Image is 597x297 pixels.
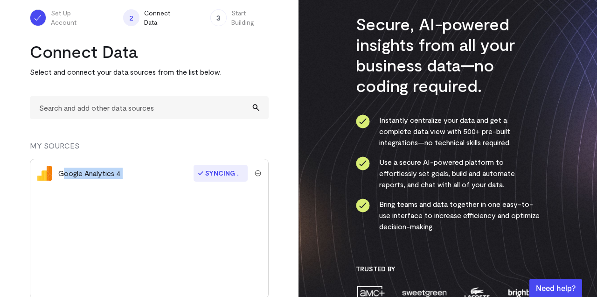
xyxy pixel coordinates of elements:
li: Instantly centralize your data and get a complete data view with 500+ pre-built integrations—no t... [356,114,540,148]
span: Syncing [194,165,248,182]
span: Start Building [231,8,269,27]
span: 3 [210,9,226,26]
h3: Secure, AI-powered insights from all your business data—no coding required. [356,14,540,96]
span: 2 [123,9,139,26]
p: Select and connect your data sources from the list below. [30,66,269,78]
img: ico-check-circle-4b19435c.svg [356,114,370,128]
li: Bring teams and data together in one easy-to-use interface to increase efficiency and optimize de... [356,198,540,232]
li: Use a secure AI-powered platform to effortlessly set goals, build and automate reports, and chat ... [356,156,540,190]
span: Connect Data [144,8,183,27]
img: ico-check-circle-4b19435c.svg [356,198,370,212]
img: ico-check-white-5ff98cb1.svg [33,13,42,22]
span: Set Up Account [51,8,96,27]
div: Google Analytics 4 [58,168,121,179]
img: trash-40e54a27.svg [255,170,261,177]
h3: Trusted By [356,265,540,273]
h2: Connect Data [30,41,269,62]
input: Search and add other data sources [30,96,269,119]
div: MY SOURCES [30,140,269,159]
img: google_analytics_4-4ee20295.svg [37,166,52,181]
img: ico-check-circle-4b19435c.svg [356,156,370,170]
